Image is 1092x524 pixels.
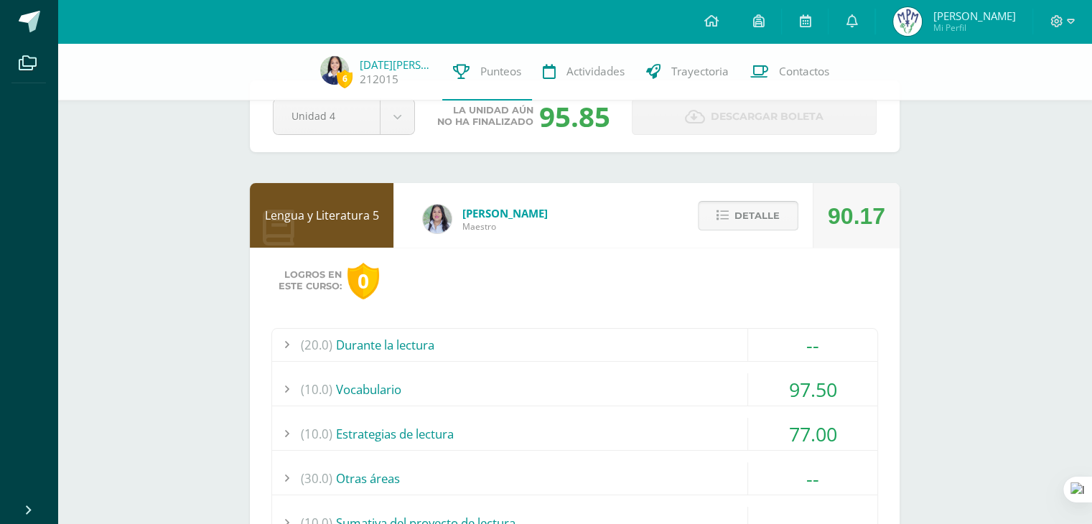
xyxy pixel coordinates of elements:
span: Actividades [566,64,625,79]
div: Estrategias de lectura [272,418,877,450]
img: bb50af3887f4e4753ec9b6100fb1c819.png [320,56,349,85]
span: (10.0) [301,418,332,450]
a: Actividades [532,43,635,100]
span: (20.0) [301,329,332,361]
span: 6 [337,70,353,88]
div: -- [748,329,877,361]
a: [DATE][PERSON_NAME] [360,57,431,72]
span: La unidad aún no ha finalizado [437,105,533,128]
div: 90.17 [828,184,885,248]
span: Mi Perfil [933,22,1015,34]
a: Punteos [442,43,532,100]
div: 95.85 [539,98,610,135]
span: Punteos [480,64,521,79]
div: Durante la lectura [272,329,877,361]
span: [PERSON_NAME] [933,9,1015,23]
a: 212015 [360,72,398,87]
div: 77.00 [748,418,877,450]
span: Descargar boleta [711,99,823,134]
span: Logros en este curso: [279,269,342,292]
span: Unidad 4 [291,99,362,133]
span: Trayectoria [671,64,729,79]
div: Lengua y Literatura 5 [250,183,393,248]
a: Unidad 4 [274,99,414,134]
div: Otras áreas [272,462,877,495]
img: df6a3bad71d85cf97c4a6d1acf904499.png [423,205,452,233]
span: (10.0) [301,373,332,406]
button: Detalle [698,201,798,230]
div: -- [748,462,877,495]
span: Detalle [734,202,780,229]
span: [PERSON_NAME] [462,206,548,220]
div: 0 [347,263,379,299]
img: 99753301db488abef3517222e3f977fe.png [893,7,922,36]
span: (30.0) [301,462,332,495]
a: Trayectoria [635,43,739,100]
span: Maestro [462,220,548,233]
div: 97.50 [748,373,877,406]
span: Contactos [779,64,829,79]
a: Contactos [739,43,840,100]
div: Vocabulario [272,373,877,406]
